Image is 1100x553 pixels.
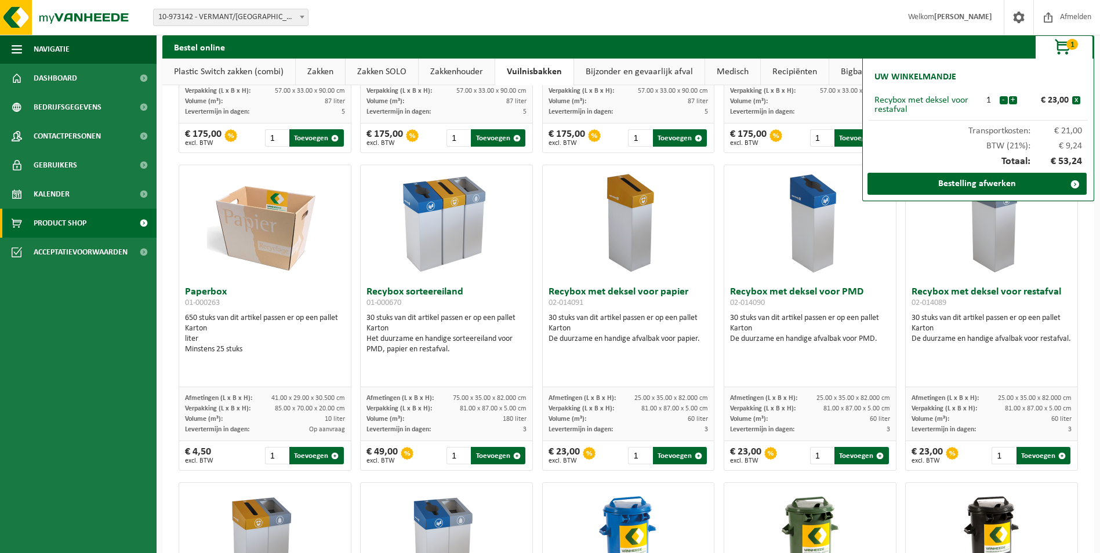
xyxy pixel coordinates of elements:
[549,108,613,115] span: Levertermijn in dagen:
[289,129,343,147] button: Toevoegen
[366,457,398,464] span: excl. BTW
[653,129,707,147] button: Toevoegen
[549,98,586,105] span: Volume (m³):
[296,59,345,85] a: Zakken
[309,426,345,433] span: Op aanvraag
[934,13,992,21] strong: [PERSON_NAME]
[549,88,614,94] span: Verpakking (L x B x H):
[549,299,583,307] span: 02-014091
[705,59,760,85] a: Medisch
[366,405,432,412] span: Verpakking (L x B x H):
[185,334,345,344] div: liter
[823,405,890,412] span: 81.00 x 87.00 x 5.00 cm
[185,287,345,310] h3: Paperbox
[495,59,573,85] a: Vuilnisbakken
[389,165,504,281] img: 01-000670
[162,59,295,85] a: Plastic Switch zakken (combi)
[978,96,999,105] div: 1
[185,426,249,433] span: Levertermijn in dagen:
[549,313,709,344] div: 30 stuks van dit artikel passen er op een pallet
[638,88,708,94] span: 57.00 x 33.00 x 90.00 cm
[810,447,833,464] input: 1
[366,323,527,334] div: Karton
[549,405,614,412] span: Verpakking (L x B x H):
[992,447,1015,464] input: 1
[628,129,651,147] input: 1
[1030,126,1083,136] span: € 21,00
[570,165,686,281] img: 02-014091
[761,59,829,85] a: Recipiënten
[730,108,794,115] span: Levertermijn in dagen:
[366,426,431,433] span: Levertermijn in dagen:
[1016,447,1070,464] button: Toevoegen
[834,447,888,464] button: Toevoegen
[634,395,708,402] span: 25.00 x 35.00 x 82.000 cm
[1051,416,1072,423] span: 60 liter
[153,9,308,26] span: 10-973142 - VERMANT/WILRIJK - WILRIJK
[446,129,470,147] input: 1
[730,426,794,433] span: Levertermijn in dagen:
[503,416,527,423] span: 180 liter
[34,209,86,238] span: Product Shop
[628,447,651,464] input: 1
[271,395,345,402] span: 41.00 x 29.00 x 30.500 cm
[810,129,833,147] input: 1
[730,129,767,147] div: € 175,00
[912,313,1072,344] div: 30 stuks van dit artikel passen er op een pallet
[456,88,527,94] span: 57.00 x 33.00 x 90.00 cm
[185,405,251,412] span: Verpakking (L x B x H):
[688,416,708,423] span: 60 liter
[1035,35,1093,59] button: 1
[366,98,404,105] span: Volume (m³):
[446,447,470,464] input: 1
[867,173,1087,195] a: Bestelling afwerken
[1009,96,1017,104] button: +
[730,323,890,334] div: Karton
[549,395,616,402] span: Afmetingen (L x B x H):
[207,165,323,281] img: 01-000263
[325,416,345,423] span: 10 liter
[34,122,101,151] span: Contactpersonen
[185,447,213,464] div: € 4,50
[366,313,527,355] div: 30 stuks van dit artikel passen er op een pallet
[912,405,977,412] span: Verpakking (L x B x H):
[869,151,1088,173] div: Totaal:
[574,59,705,85] a: Bijzonder en gevaarlijk afval
[366,334,527,355] div: Het duurzame en handige sorteereiland voor PMD, papier en restafval.
[1066,39,1078,50] span: 1
[185,395,252,402] span: Afmetingen (L x B x H):
[523,426,527,433] span: 3
[641,405,708,412] span: 81.00 x 87.00 x 5.00 cm
[185,299,220,307] span: 01-000263
[185,416,223,423] span: Volume (m³):
[829,59,882,85] a: Bigbags
[366,287,527,310] h3: Recybox sorteereiland
[366,88,432,94] span: Verpakking (L x B x H):
[912,287,1072,310] h3: Recybox met deksel voor restafval
[185,323,345,334] div: Karton
[346,59,418,85] a: Zakken SOLO
[1030,141,1083,151] span: € 9,24
[653,447,707,464] button: Toevoegen
[869,136,1088,151] div: BTW (21%):
[162,35,237,58] h2: Bestel online
[912,334,1072,344] div: De duurzame en handige afvalbak voor restafval.
[705,426,708,433] span: 3
[366,395,434,402] span: Afmetingen (L x B x H):
[912,323,1072,334] div: Karton
[998,395,1072,402] span: 25.00 x 35.00 x 82.000 cm
[1000,96,1008,104] button: -
[34,151,77,180] span: Gebruikers
[874,96,978,114] div: Recybox met deksel voor restafval
[549,323,709,334] div: Karton
[275,88,345,94] span: 57.00 x 33.00 x 90.00 cm
[1030,157,1083,167] span: € 53,24
[325,98,345,105] span: 87 liter
[912,416,949,423] span: Volume (m³):
[730,299,765,307] span: 02-014090
[1005,405,1072,412] span: 81.00 x 87.00 x 5.00 cm
[730,98,768,105] span: Volume (m³):
[549,334,709,344] div: De duurzame en handige afvalbak voor papier.
[506,98,527,105] span: 87 liter
[869,121,1088,136] div: Transportkosten:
